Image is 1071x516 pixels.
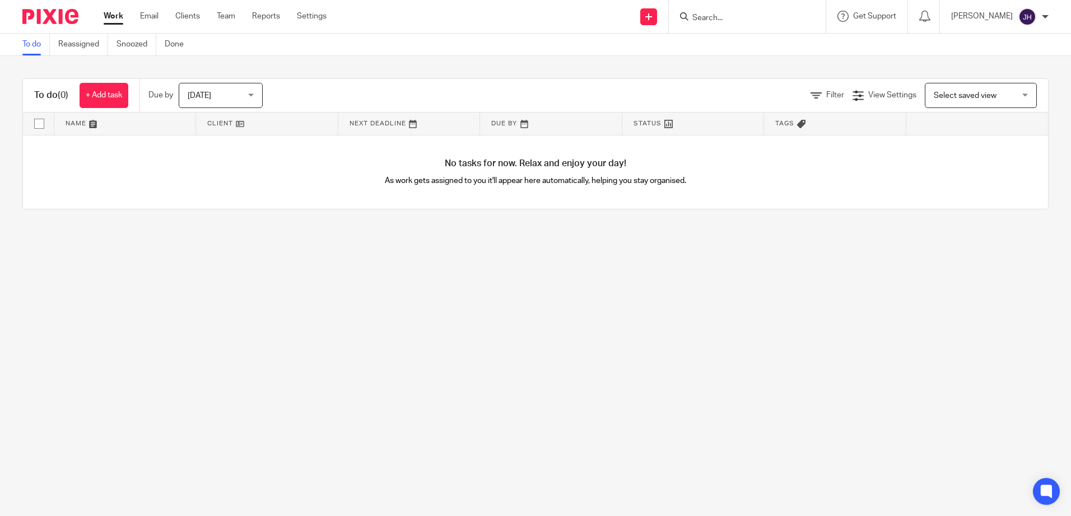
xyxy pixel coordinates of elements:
[165,34,192,55] a: Done
[175,11,200,22] a: Clients
[34,90,68,101] h1: To do
[853,12,896,20] span: Get Support
[188,92,211,100] span: [DATE]
[217,11,235,22] a: Team
[826,91,844,99] span: Filter
[868,91,916,99] span: View Settings
[280,175,792,186] p: As work gets assigned to you it'll appear here automatically, helping you stay organised.
[22,34,50,55] a: To do
[691,13,792,24] input: Search
[775,120,794,126] span: Tags
[140,11,159,22] a: Email
[104,11,123,22] a: Work
[117,34,156,55] a: Snoozed
[58,91,68,100] span: (0)
[934,92,997,100] span: Select saved view
[1018,8,1036,26] img: svg%3E
[951,11,1013,22] p: [PERSON_NAME]
[58,34,108,55] a: Reassigned
[297,11,327,22] a: Settings
[23,158,1048,170] h4: No tasks for now. Relax and enjoy your day!
[22,9,78,24] img: Pixie
[80,83,128,108] a: + Add task
[148,90,173,101] p: Due by
[252,11,280,22] a: Reports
